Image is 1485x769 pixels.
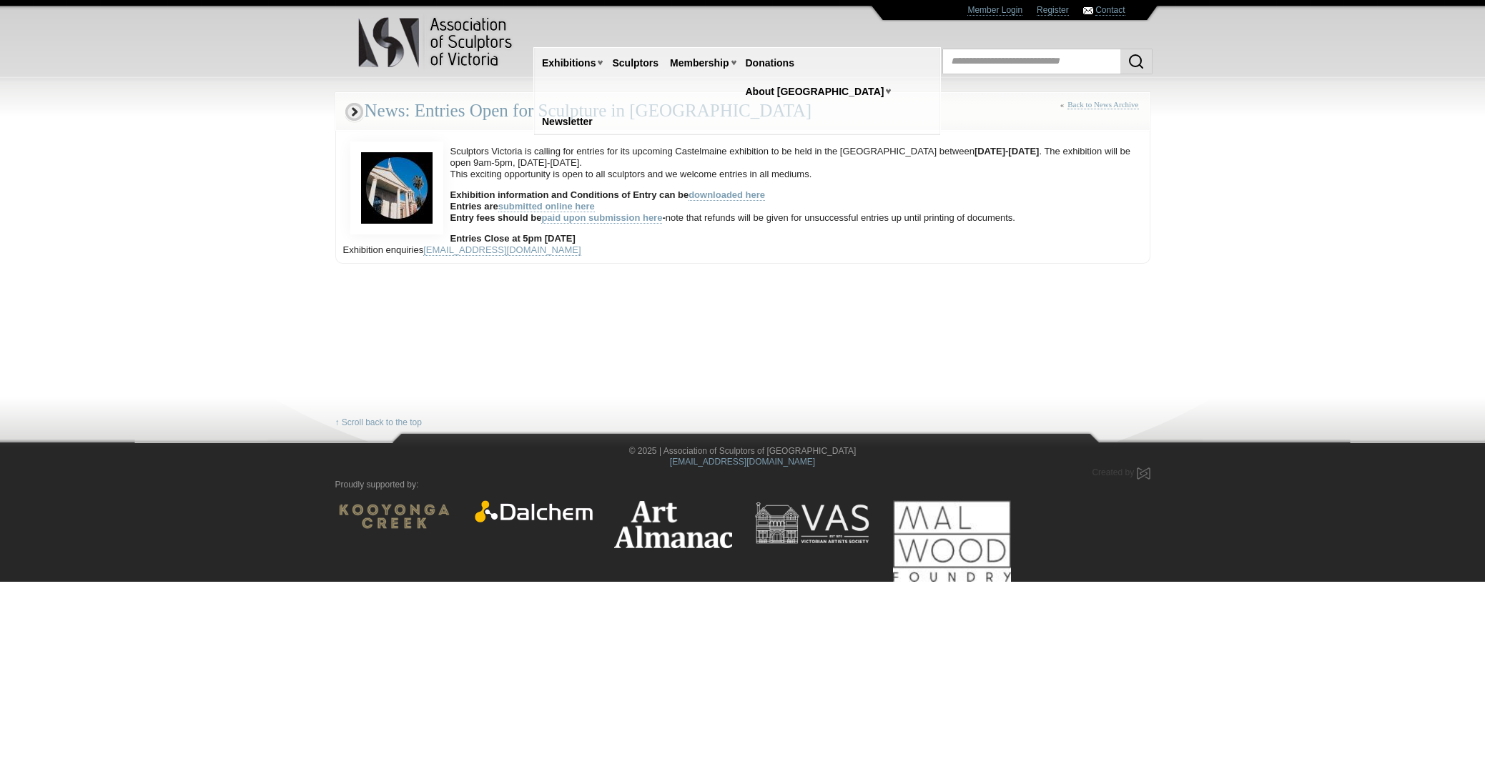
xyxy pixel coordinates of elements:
a: About [GEOGRAPHIC_DATA] [740,79,890,105]
img: Art Almanac [614,500,732,547]
strong: Exhibition information and Conditions of Entry can be [450,189,766,201]
p: Proudly supported by: [335,480,1150,490]
div: News: Entries Open for Sculpture in [GEOGRAPHIC_DATA] [335,92,1150,131]
strong: Entries are [450,201,595,212]
a: [EMAIL_ADDRESS][DOMAIN_NAME] [670,457,815,467]
a: Back to News Archive [1067,100,1138,109]
strong: [DATE]-[DATE] [975,146,1040,157]
img: Victorian Artists Society [754,500,872,545]
a: paid upon submission here [541,212,662,224]
img: Mal Wood Foundry [893,500,1011,581]
p: Exhibition enquiries [343,244,1143,256]
img: Created by Marby [1137,467,1150,480]
img: Entries Open for Sculpture in Castlemaine Market Building [343,101,365,123]
strong: Entries Close at 5pm [DATE] [450,233,576,244]
span: Created by [1092,467,1134,477]
a: Member Login [967,5,1022,16]
a: Exhibitions [536,50,601,76]
p: This exciting opportunity is open to all sculptors and we welcome entries in all mediums. [343,169,1143,180]
li: note that refunds will be given for unsuccessful entries up until printing of documents. [372,212,1143,224]
div: « [1060,100,1143,125]
img: logo.png [357,14,515,71]
a: Sculptors [606,50,664,76]
a: ↑ Scroll back to the top [335,417,422,428]
strong: Entry fees should be - [450,212,666,224]
a: [EMAIL_ADDRESS][DOMAIN_NAME] [423,244,581,256]
a: submitted online here [498,201,595,212]
a: Register [1037,5,1069,16]
img: Kooyonga Wines [335,500,453,532]
a: downloaded here [689,189,765,201]
a: Created by [1092,467,1150,477]
img: Search [1128,53,1145,70]
img: Entries Open for Sculpture in Castlemaine Market Building [350,142,443,234]
img: Dalchem Products [475,500,593,522]
a: Newsletter [536,109,598,135]
a: Contact [1095,5,1125,16]
a: Membership [664,50,734,76]
img: Contact ASV [1083,7,1093,14]
div: © 2025 | Association of Sculptors of [GEOGRAPHIC_DATA] [325,446,1161,467]
p: Sculptors Victoria is calling for entries for its upcoming Castelmaine exhibition to be held in t... [343,146,1143,169]
a: Donations [740,50,800,76]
